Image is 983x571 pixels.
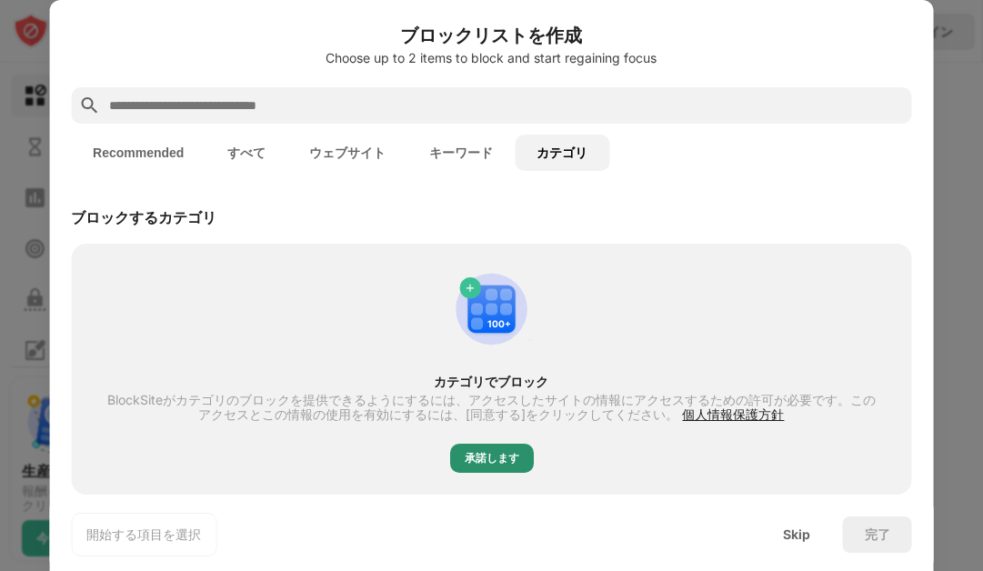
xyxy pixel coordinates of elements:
div: BlockSiteがカテゴリのブロックを提供できるようにするには、アクセスしたサイトの情報にアクセスするための許可が必要です。このアクセスとこの情報の使用を有効にするには、[同意する]をクリック... [104,393,879,422]
button: ウェブサイト [287,135,407,171]
span: 個人情報保護方針 [682,406,784,422]
div: 開始する項目を選択 [86,526,201,544]
div: 承諾します [464,449,518,467]
div: カテゴリでブロック [104,375,879,389]
div: Skip [783,527,810,542]
h6: ブロックリストを作成 [71,22,912,49]
div: 完了 [865,527,890,542]
img: category-add.svg [447,265,535,353]
button: キーワード [407,135,515,171]
button: すべて [206,135,287,171]
button: カテゴリ [515,135,609,171]
div: ブロックするカテゴリ [71,208,216,228]
button: Recommended [71,135,206,171]
div: Choose up to 2 items to block and start regaining focus [71,51,912,65]
img: search.svg [78,95,100,116]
